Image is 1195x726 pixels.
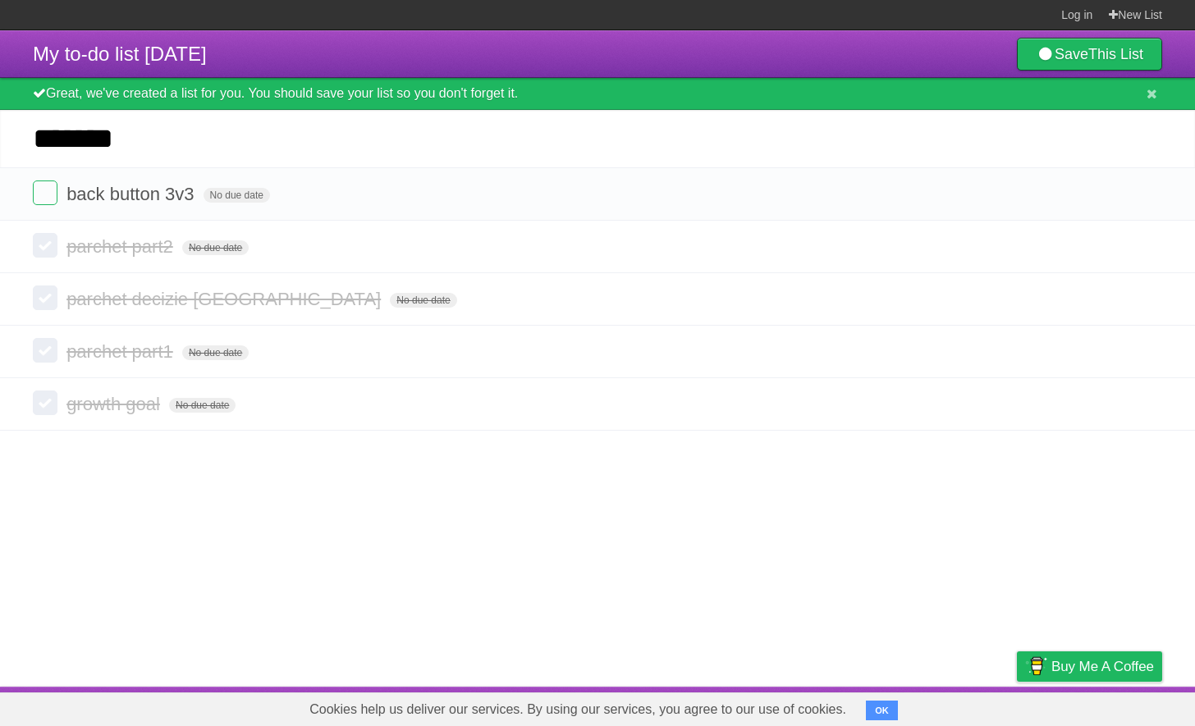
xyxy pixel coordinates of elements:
span: No due date [182,345,249,360]
span: parchet part1 [66,341,177,362]
span: No due date [182,240,249,255]
button: OK [866,701,898,720]
img: Buy me a coffee [1025,652,1047,680]
span: back button 3v3 [66,184,198,204]
a: About [799,691,833,722]
span: No due date [390,293,456,308]
label: Done [33,180,57,205]
span: No due date [169,398,236,413]
span: parchet decizie [GEOGRAPHIC_DATA] [66,289,385,309]
label: Done [33,233,57,258]
b: This List [1088,46,1143,62]
span: parchet part2 [66,236,177,257]
label: Done [33,338,57,363]
a: Privacy [996,691,1038,722]
label: Done [33,285,57,310]
span: Buy me a coffee [1051,652,1154,681]
span: No due date [204,188,270,203]
a: Terms [940,691,976,722]
a: Buy me a coffee [1017,651,1162,682]
a: Developers [853,691,919,722]
label: Done [33,390,57,415]
span: Cookies help us deliver our services. By using our services, you agree to our use of cookies. [293,693,863,726]
a: SaveThis List [1017,38,1162,71]
span: My to-do list [DATE] [33,43,207,65]
a: Suggest a feature [1059,691,1162,722]
span: growth goal [66,394,164,414]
